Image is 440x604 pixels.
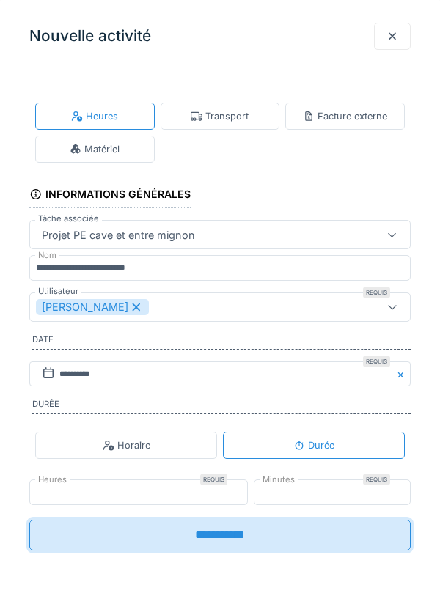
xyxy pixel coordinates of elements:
[363,287,390,298] div: Requis
[36,226,201,243] div: Projet PE cave et entre mignon
[303,109,387,123] div: Facture externe
[103,438,150,452] div: Horaire
[29,27,151,45] h3: Nouvelle activité
[32,398,411,414] label: Durée
[200,474,227,485] div: Requis
[293,438,334,452] div: Durée
[35,285,81,298] label: Utilisateur
[35,249,59,262] label: Nom
[35,213,102,225] label: Tâche associée
[35,474,70,486] label: Heures
[395,361,411,387] button: Close
[191,109,249,123] div: Transport
[363,356,390,367] div: Requis
[36,299,149,315] div: [PERSON_NAME]
[29,183,191,208] div: Informations générales
[363,474,390,485] div: Requis
[260,474,298,486] label: Minutes
[71,109,118,123] div: Heures
[32,334,411,350] label: Date
[70,142,120,156] div: Matériel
